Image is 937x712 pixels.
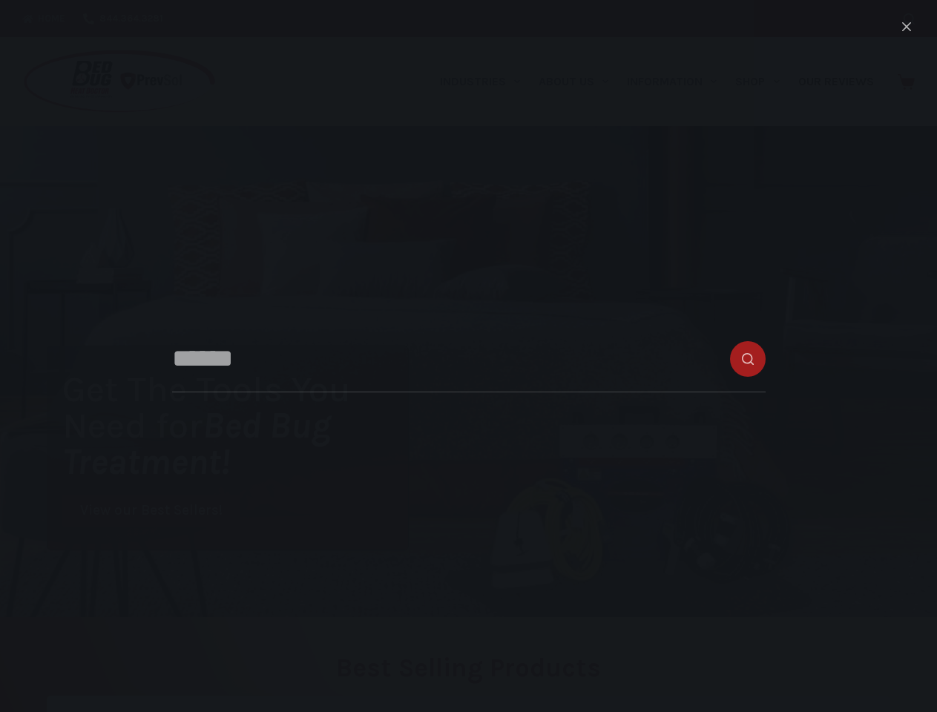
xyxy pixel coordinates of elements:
[529,37,617,126] a: About Us
[12,6,56,50] button: Open LiveChat chat widget
[80,504,223,518] span: View our Best Sellers!
[47,655,890,681] h2: Best Selling Products
[430,37,883,126] nav: Primary
[62,495,240,527] a: View our Best Sellers!
[789,37,883,126] a: Our Reviews
[430,37,529,126] a: Industries
[726,37,789,126] a: Shop
[62,371,408,480] h1: Get The Tools You Need for
[618,37,726,126] a: Information
[22,49,217,115] img: Prevsol/Bed Bug Heat Doctor
[904,13,915,24] button: Search
[62,404,331,483] i: Bed Bug Treatment!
